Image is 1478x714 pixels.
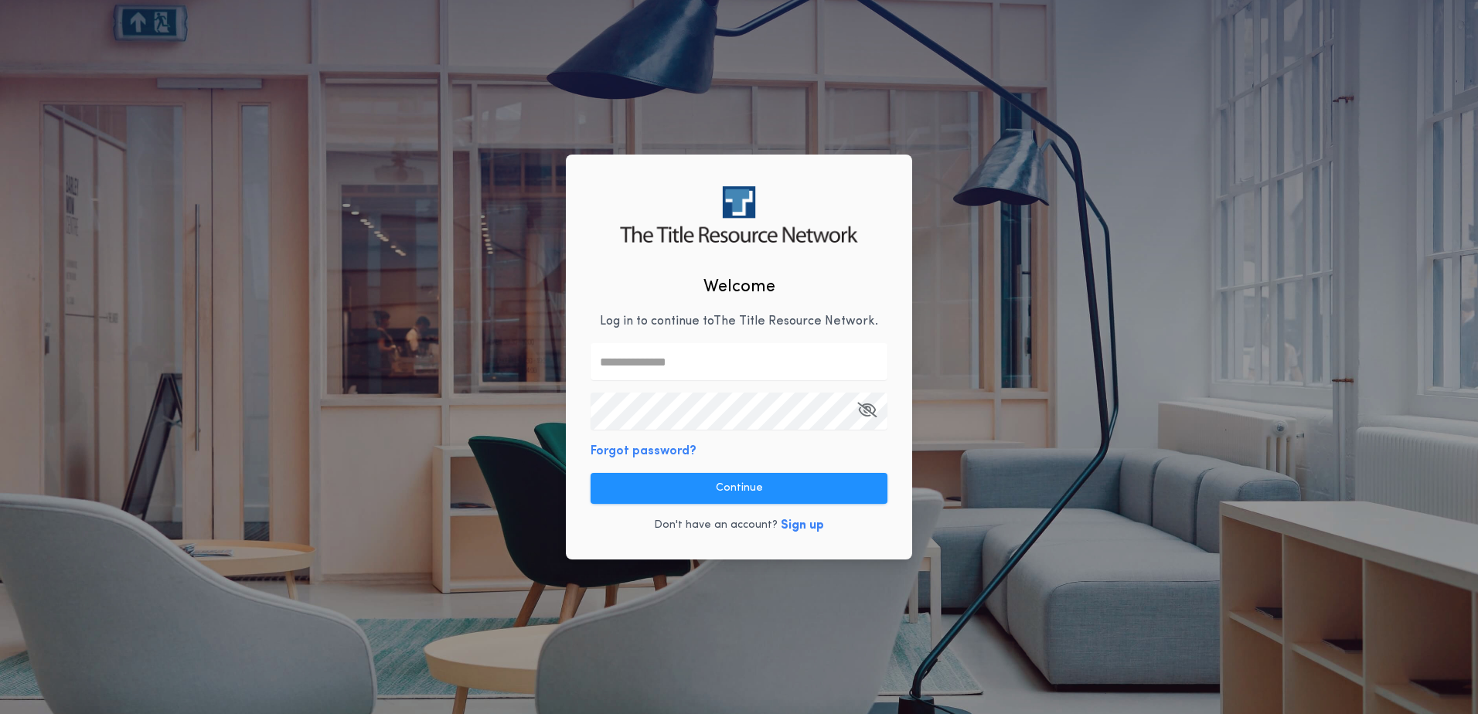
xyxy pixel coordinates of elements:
[591,442,696,461] button: Forgot password?
[591,473,887,504] button: Continue
[781,516,824,535] button: Sign up
[654,518,778,533] p: Don't have an account?
[857,393,877,430] button: Open Keeper Popup
[600,312,878,331] p: Log in to continue to The Title Resource Network .
[703,274,775,300] h2: Welcome
[591,393,887,430] input: Open Keeper Popup
[620,186,857,243] img: logo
